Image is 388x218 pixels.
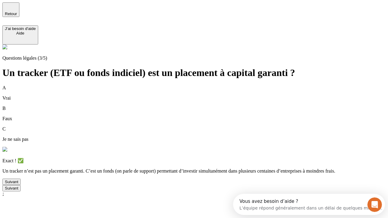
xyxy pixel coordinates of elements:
iframe: Intercom live chat [367,197,382,212]
p: Vrai [2,95,386,101]
span: Retour [5,12,17,16]
p: B [2,106,386,111]
button: Suivant [2,179,21,185]
div: Ouvrir le Messenger Intercom [2,2,167,19]
p: A [2,85,386,91]
p: Exact ! ✅ [2,158,386,163]
p: Faux [2,116,386,121]
img: alexis.png [2,45,7,49]
h1: Un tracker (ETF ou fonds indiciel) est un placement à capital garanti ? [2,67,386,78]
div: Vous avez besoin d’aide ? [6,5,149,10]
div: Aide [5,31,36,35]
iframe: Intercom live chat discovery launcher [233,194,385,215]
button: Retour [2,2,19,17]
p: C [2,126,386,132]
img: alexis.png [2,147,7,152]
p: Questions légales (3/5) [2,55,386,61]
p: Un tracker n’est pas un placement garanti. C’est un fonds (on parle de support) permettant d’inve... [2,168,386,174]
p: Je ne sais pas [2,137,386,142]
div: L’équipe répond généralement dans un délai de quelques minutes. [6,10,149,16]
div: ; [2,191,386,196]
button: Suivant [2,185,21,191]
button: J’ai besoin d'aideAide [2,25,38,45]
div: Suivant [5,186,18,190]
div: Suivant [5,180,18,184]
div: J’ai besoin d'aide [5,26,36,31]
